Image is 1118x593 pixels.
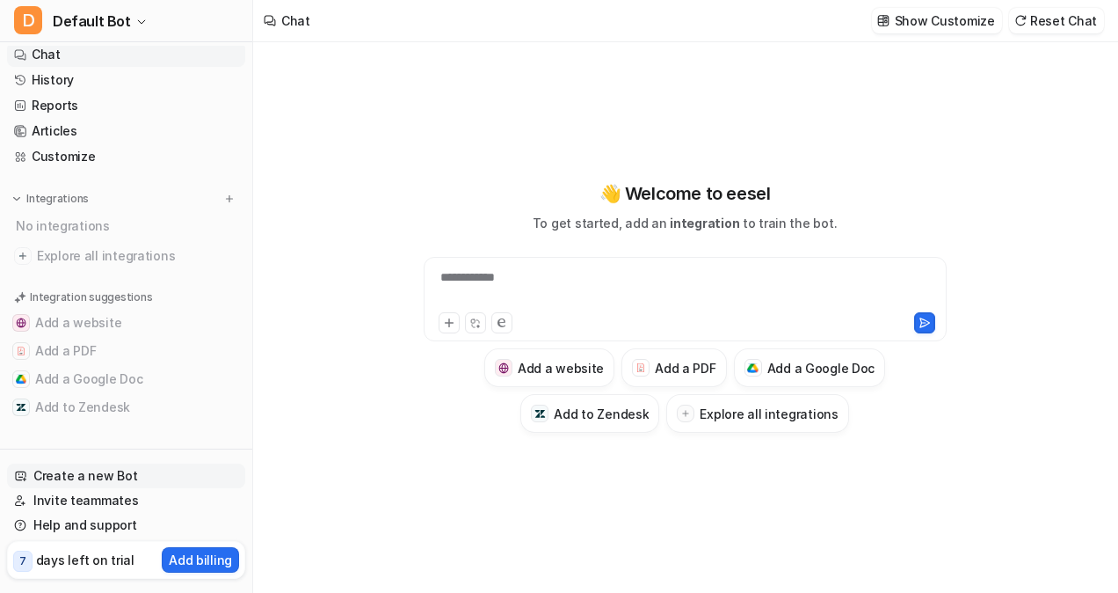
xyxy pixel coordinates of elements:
[11,211,245,240] div: No integrations
[7,337,245,365] button: Add a PDFAdd a PDF
[872,8,1002,33] button: Show Customize
[895,11,995,30] p: Show Customize
[498,362,510,374] img: Add a website
[7,93,245,118] a: Reports
[700,405,838,423] h3: Explore all integrations
[554,405,649,423] h3: Add to Zendesk
[16,346,26,356] img: Add a PDF
[747,363,759,374] img: Add a Google Doc
[7,144,245,169] a: Customize
[11,193,23,205] img: expand menu
[7,244,245,268] a: Explore all integrations
[14,6,42,34] span: D
[655,359,715,377] h3: Add a PDF
[36,551,134,569] p: days left on trial
[520,394,659,433] button: Add to ZendeskAdd to Zendesk
[484,348,614,387] button: Add a websiteAdd a website
[162,547,239,573] button: Add billing
[223,193,236,205] img: menu_add.svg
[30,289,152,305] p: Integration suggestions
[534,408,546,420] img: Add to Zendesk
[7,190,94,208] button: Integrations
[599,180,771,207] p: 👋 Welcome to eesel
[7,488,245,513] a: Invite teammates
[7,42,245,67] a: Chat
[14,247,32,265] img: explore all integrations
[16,402,26,413] img: Add to Zendesk
[1009,8,1104,33] button: Reset Chat
[7,309,245,337] button: Add a websiteAdd a website
[7,68,245,92] a: History
[26,192,89,206] p: Integrations
[877,14,889,27] img: customize
[734,348,886,387] button: Add a Google DocAdd a Google Doc
[767,359,875,377] h3: Add a Google Doc
[533,214,837,232] p: To get started, add an to train the bot.
[1014,14,1027,27] img: reset
[518,359,604,377] h3: Add a website
[169,551,232,569] p: Add billing
[621,348,726,387] button: Add a PDFAdd a PDF
[19,553,26,569] p: 7
[16,374,26,384] img: Add a Google Doc
[281,11,310,30] div: Chat
[7,513,245,538] a: Help and support
[37,242,238,270] span: Explore all integrations
[635,362,647,373] img: Add a PDF
[666,394,848,433] button: Explore all integrations
[7,119,245,143] a: Articles
[670,216,739,231] span: integration
[53,9,131,33] span: Default Bot
[16,318,26,328] img: Add a website
[7,464,245,488] a: Create a new Bot
[7,393,245,421] button: Add to ZendeskAdd to Zendesk
[7,365,245,393] button: Add a Google DocAdd a Google Doc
